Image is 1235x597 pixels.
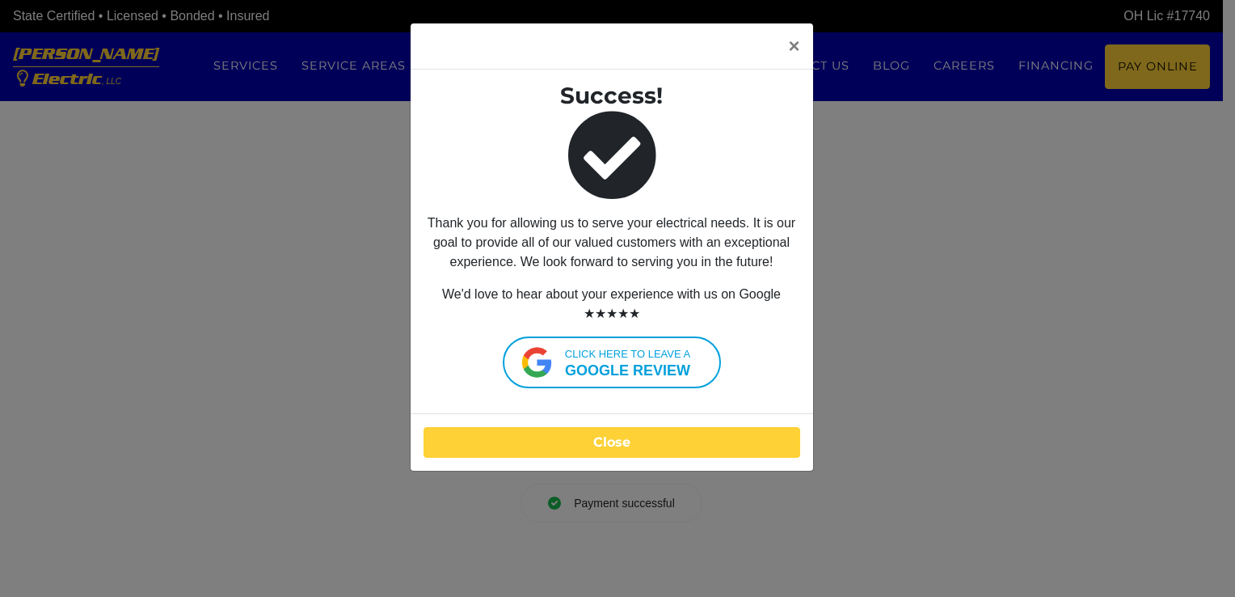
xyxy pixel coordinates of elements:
[424,427,800,458] button: Close
[424,214,800,272] p: Thank you for allowing us to serve your electrical needs. It is our goal to provide all of our va...
[436,23,813,69] button: Close
[503,337,721,388] a: Click here to leave agoogle review
[545,362,711,379] strong: google review
[424,83,800,110] h3: Success!
[788,36,799,56] span: ×
[424,285,800,324] p: We'd love to hear about your experience with us on Google ★★★★★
